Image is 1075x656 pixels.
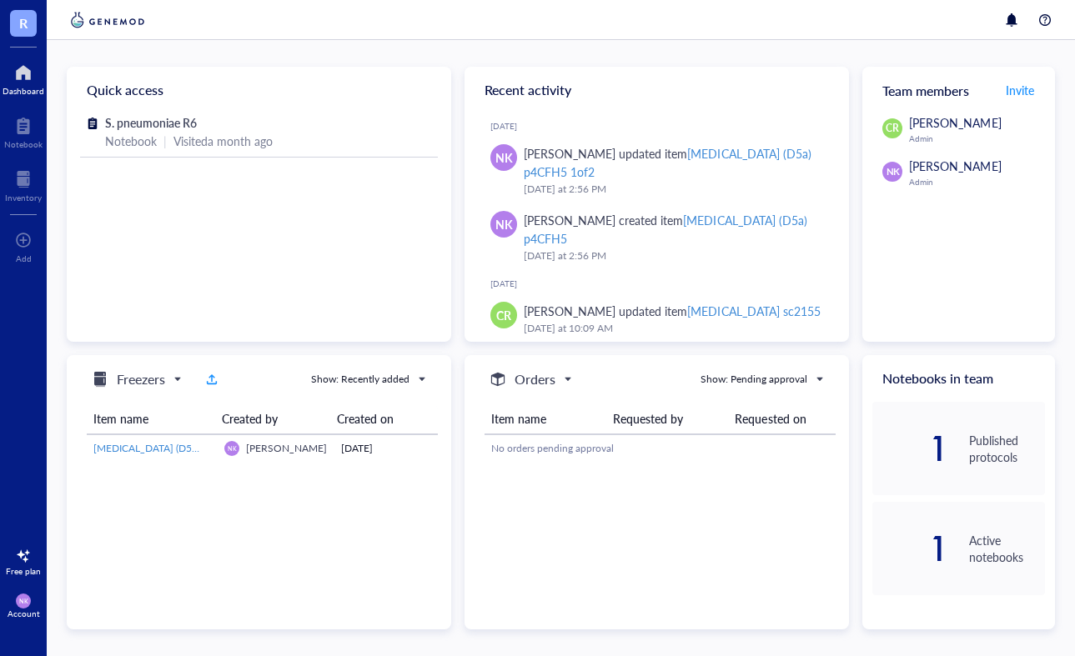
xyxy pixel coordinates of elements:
[5,193,42,203] div: Inventory
[969,432,1045,465] div: Published protocols
[524,144,822,181] div: [PERSON_NAME] updated item
[524,181,822,198] div: [DATE] at 2:56 PM
[478,204,836,271] a: NK[PERSON_NAME] created item[MEDICAL_DATA] (D5a) p4CFH5[DATE] at 2:56 PM
[478,138,836,204] a: NK[PERSON_NAME] updated item[MEDICAL_DATA] (D5a) p4CFH5 1of2[DATE] at 2:56 PM
[496,306,511,324] span: CR
[524,248,822,264] div: [DATE] at 2:56 PM
[862,355,1055,402] div: Notebooks in team
[93,441,211,456] a: [MEDICAL_DATA] (D5a) p4CFH5 1of2
[1006,82,1034,98] span: Invite
[1005,77,1035,103] button: Invite
[3,86,44,96] div: Dashboard
[490,121,836,131] div: [DATE]
[515,369,555,389] h5: Orders
[3,59,44,96] a: Dashboard
[490,278,836,288] div: [DATE]
[485,403,606,434] th: Item name
[19,13,28,33] span: R
[495,215,513,233] span: NK
[606,403,728,434] th: Requested by
[465,67,849,113] div: Recent activity
[6,566,41,576] div: Free plan
[5,166,42,203] a: Inventory
[886,165,899,179] span: NK
[16,253,32,263] div: Add
[909,114,1001,131] span: [PERSON_NAME]
[105,114,197,131] span: S. pneumoniae R6
[909,133,1045,143] div: Admin
[687,303,820,319] div: [MEDICAL_DATA] sc2155
[215,403,330,434] th: Created by
[117,369,165,389] h5: Freezers
[19,598,28,605] span: NK
[330,403,431,434] th: Created on
[862,67,1055,113] div: Team members
[341,441,430,456] div: [DATE]
[478,295,836,343] a: CR[PERSON_NAME] updated item[MEDICAL_DATA] sc2155[DATE] at 10:09 AM
[524,211,822,248] div: [PERSON_NAME] created item
[93,441,263,455] span: [MEDICAL_DATA] (D5a) p4CFH5 1of2
[4,139,43,149] div: Notebook
[909,177,1045,187] div: Admin
[87,403,215,434] th: Item name
[67,67,451,113] div: Quick access
[886,121,899,136] span: CR
[495,148,513,167] span: NK
[872,535,948,562] div: 1
[163,132,167,150] div: |
[701,372,807,387] div: Show: Pending approval
[105,132,157,150] div: Notebook
[67,10,148,30] img: genemod-logo
[524,302,820,320] div: [PERSON_NAME] updated item
[969,532,1045,565] div: Active notebooks
[311,372,409,387] div: Show: Recently added
[728,403,835,434] th: Requested on
[872,435,948,462] div: 1
[228,444,237,452] span: NK
[8,608,40,618] div: Account
[491,441,829,456] div: No orders pending approval
[246,441,327,455] span: [PERSON_NAME]
[173,132,273,150] div: Visited a month ago
[4,113,43,149] a: Notebook
[909,158,1001,174] span: [PERSON_NAME]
